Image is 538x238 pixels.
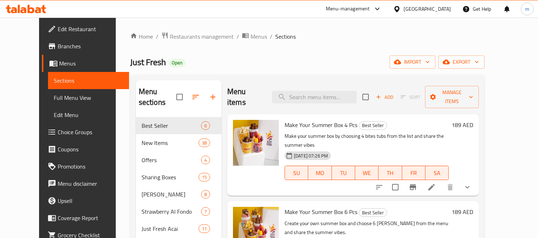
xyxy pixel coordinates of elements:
span: Edit Menu [54,111,123,119]
span: m [525,5,529,13]
span: 8 [201,191,210,198]
span: Menus [59,59,123,68]
a: Menus [42,55,129,72]
span: Upsell [58,196,123,205]
span: TU [335,168,352,178]
h6: 189 AED [452,120,473,130]
span: Choice Groups [58,128,123,136]
button: Branch-specific-item [404,179,422,196]
span: Add item [373,92,396,103]
span: WE [358,168,376,178]
span: Full Menu View [54,93,123,102]
span: MO [311,168,329,178]
button: FR [402,166,425,180]
svg: Show Choices [463,183,472,191]
button: SU [285,166,308,180]
span: 4 [201,157,210,164]
div: Best Seller [359,121,387,130]
span: Select section first [396,92,425,103]
button: MO [308,166,332,180]
div: Sharing Boxes15 [136,169,222,186]
div: items [199,139,210,147]
div: items [201,156,210,164]
span: Menus [251,32,267,41]
span: Make Your Summer Box 4 Pcs [285,120,357,130]
span: Coverage Report [58,214,123,222]
span: Select to update [388,180,403,195]
div: items [201,121,210,130]
nav: breadcrumb [130,32,485,41]
span: Select section [358,89,373,105]
span: Open [169,60,185,66]
button: TH [378,166,402,180]
span: Best Seller [142,121,201,130]
span: 7 [201,208,210,215]
input: search [272,91,357,103]
span: Select all sections [172,89,187,105]
a: Choice Groups [42,123,129,141]
h2: Menu items [227,86,263,108]
a: Full Menu View [48,89,129,106]
li: / [156,32,158,41]
span: Sharing Boxes [142,173,199,181]
span: Menu disclaimer [58,179,123,188]
div: items [199,173,210,181]
span: import [395,58,430,67]
a: Menus [242,32,267,41]
span: Make Your Summer Box 6 Pcs [285,207,357,217]
a: Sections [48,72,129,89]
img: Make Your Summer Box 4 Pcs [233,120,279,166]
a: Restaurants management [161,32,234,41]
div: Menu-management [326,5,370,13]
button: WE [355,166,378,180]
button: delete [442,179,459,196]
a: Edit Restaurant [42,20,129,38]
span: SU [288,168,305,178]
div: items [199,224,210,233]
li: / [237,32,239,41]
span: export [444,58,479,67]
div: New Items38 [136,134,222,151]
span: Coupons [58,145,123,154]
div: Offers [142,156,201,164]
div: Kunafa Pistachio [142,190,201,199]
span: Best Seller [359,209,387,217]
button: show more [459,179,476,196]
a: Coverage Report [42,209,129,227]
span: Edit Restaurant [58,25,123,33]
a: Edit Menu [48,106,129,123]
span: Sort sections [187,88,204,106]
span: TH [381,168,399,178]
button: sort-choices [371,179,388,196]
span: Sections [275,32,296,41]
p: Make your summer box by choosing 4 bites tubs from the list and share the summer vibes [285,132,449,150]
span: SA [428,168,446,178]
a: Coupons [42,141,129,158]
span: Strawberry Al Fondo [142,207,201,216]
span: Add [375,93,394,101]
div: Offers4 [136,151,222,169]
button: SA [425,166,449,180]
span: Branches [58,42,123,50]
p: Create your own summer box and choose 6 [PERSON_NAME] from the menu and share the summer vibes. [285,219,449,237]
span: Sections [54,76,123,85]
a: Promotions [42,158,129,175]
span: 38 [199,140,210,146]
span: Restaurants management [170,32,234,41]
span: Just Fresh [130,54,166,70]
span: Just Fresh Acai [142,224,199,233]
button: Add [373,92,396,103]
a: Upsell [42,192,129,209]
span: [DATE] 07:26 PM [291,152,331,159]
a: Edit menu item [427,183,436,191]
span: FR [405,168,423,178]
a: Home [130,32,153,41]
div: items [201,207,210,216]
button: import [390,55,435,69]
button: Add section [204,88,222,106]
h6: 189 AED [452,207,473,217]
span: [PERSON_NAME] [142,190,201,199]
